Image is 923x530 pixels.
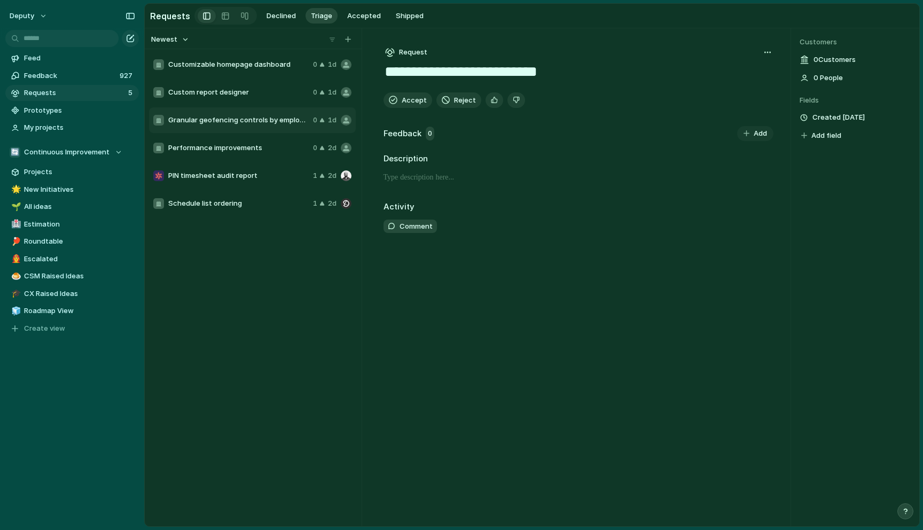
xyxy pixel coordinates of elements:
a: 🏓Roundtable [5,233,139,250]
span: 1d [328,115,337,126]
a: 🏥Estimation [5,216,139,232]
div: 🌱 [11,201,19,213]
button: Add field [800,129,843,143]
span: New Initiatives [24,184,135,195]
h2: Description [384,153,774,165]
span: 0 [313,59,317,70]
span: Add [754,128,767,139]
span: 1d [328,59,337,70]
span: Declined [267,11,296,21]
span: Accepted [347,11,381,21]
div: 🌱All ideas [5,199,139,215]
span: Schedule list ordering [168,198,309,209]
span: Continuous Improvement [24,147,109,158]
span: 2d [328,198,337,209]
div: 🌟 [11,183,19,196]
button: 🏥 [10,219,20,230]
div: 🧊 [11,305,19,317]
span: 0 [426,127,434,141]
a: 🎓CX Raised Ideas [5,286,139,302]
span: Add field [811,130,841,141]
button: 🔄Continuous Improvement [5,144,139,160]
span: Escalated [24,254,135,264]
button: 🏓 [10,236,20,247]
span: 1 [313,198,317,209]
span: Requests [24,88,125,98]
span: deputy [10,11,34,21]
span: Reject [454,95,476,106]
button: Add [737,126,773,141]
span: 0 [313,115,317,126]
span: Create view [24,323,65,334]
span: All ideas [24,201,135,212]
span: Custom report designer [168,87,309,98]
a: 🧊Roadmap View [5,303,139,319]
a: 🍮CSM Raised Ideas [5,268,139,284]
span: Feedback [24,71,116,81]
div: 🏥 [11,218,19,230]
span: Newest [151,34,177,45]
a: Feedback927 [5,68,139,84]
button: Newest [150,33,191,46]
span: Performance improvements [168,143,309,153]
button: Triage [306,8,338,24]
span: Roundtable [24,236,135,247]
span: My projects [24,122,135,133]
button: Request [384,45,429,59]
button: Create view [5,321,139,337]
button: 🌱 [10,201,20,212]
button: 🎓 [10,289,20,299]
a: Feed [5,50,139,66]
span: Created [DATE] [812,112,865,123]
a: 👨‍🚒Escalated [5,251,139,267]
h2: Requests [150,10,190,22]
span: 0 [313,87,317,98]
span: 0 People [814,73,843,83]
span: PIN timesheet audit report [168,170,309,181]
a: 🌟New Initiatives [5,182,139,198]
span: Estimation [24,219,135,230]
h2: Activity [384,201,414,213]
a: Prototypes [5,103,139,119]
a: Requests5 [5,85,139,101]
span: Roadmap View [24,306,135,316]
button: Reject [436,92,481,108]
span: Customers [800,37,911,48]
div: 🍮 [11,270,19,283]
span: 0 [313,143,317,153]
span: 2d [328,143,337,153]
button: Accept [384,92,432,108]
button: Comment [384,220,437,233]
div: 🎓 [11,287,19,300]
div: 🏓 [11,236,19,248]
div: 👨‍🚒 [11,253,19,265]
span: Request [399,47,427,58]
span: Shipped [396,11,424,21]
button: Shipped [390,8,429,24]
span: Comment [400,221,433,232]
button: 👨‍🚒 [10,254,20,264]
span: 0 Customer s [814,54,856,65]
button: Accepted [342,8,386,24]
span: 1 [313,170,317,181]
span: CSM Raised Ideas [24,271,135,282]
button: Declined [261,8,301,24]
span: 1d [328,87,337,98]
button: 🍮 [10,271,20,282]
button: 🌟 [10,184,20,195]
a: Projects [5,164,139,180]
span: CX Raised Ideas [24,289,135,299]
a: My projects [5,120,139,136]
span: 2d [328,170,337,181]
span: Feed [24,53,135,64]
h2: Feedback [384,128,421,140]
span: Projects [24,167,135,177]
span: Granular geofencing controls by employee or department [168,115,309,126]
